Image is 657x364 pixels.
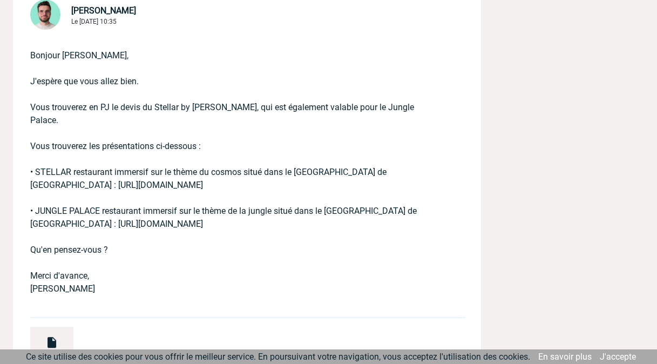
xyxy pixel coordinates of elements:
span: [PERSON_NAME] [71,5,136,16]
span: Ce site utilise des cookies pour vous offrir le meilleur service. En poursuivant votre navigation... [26,352,530,362]
a: J'accepte [600,352,636,362]
a: En savoir plus [538,352,592,362]
a: [EVENT SANOFI WINTHROP INDUSTRIE 2000424798] OFFRE STELLAR-04_02_2026-130PAX.pptx.pdf [13,333,73,343]
span: Le [DATE] 10:35 [71,18,117,25]
p: Bonjour [PERSON_NAME], J'espère que vous allez bien. Vous trouverez en PJ le devis du Stellar by ... [30,32,434,308]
